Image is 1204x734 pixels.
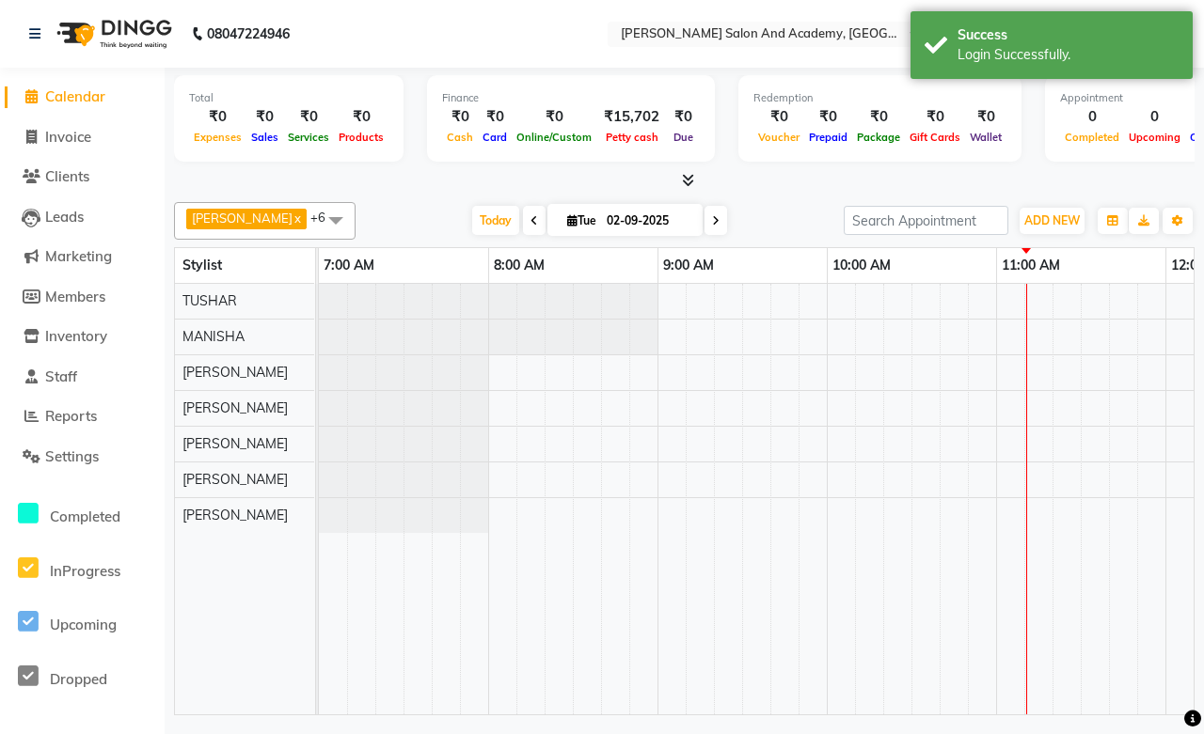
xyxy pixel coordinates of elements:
[246,131,283,144] span: Sales
[283,131,334,144] span: Services
[189,106,246,128] div: ₹0
[5,446,160,468] a: Settings
[283,106,334,128] div: ₹0
[189,90,388,106] div: Total
[319,252,379,279] a: 7:00 AM
[5,207,160,228] a: Leads
[965,131,1006,144] span: Wallet
[844,206,1008,235] input: Search Appointment
[442,90,700,106] div: Finance
[334,131,388,144] span: Products
[852,131,905,144] span: Package
[5,406,160,428] a: Reports
[489,252,549,279] a: 8:00 AM
[50,508,120,525] span: Completed
[182,435,288,452] span: [PERSON_NAME]
[753,131,804,144] span: Voucher
[804,106,852,128] div: ₹0
[562,213,601,227] span: Tue
[5,287,160,308] a: Members
[1060,106,1124,128] div: 0
[50,616,117,633] span: Upcoming
[753,106,804,128] div: ₹0
[50,562,120,580] span: InProgress
[45,407,97,425] span: Reports
[207,8,290,60] b: 08047224946
[905,106,965,128] div: ₹0
[5,326,160,348] a: Inventory
[45,367,77,385] span: Staff
[48,8,177,60] img: logo
[1020,208,1085,234] button: ADD NEW
[828,252,895,279] a: 10:00 AM
[472,206,519,235] span: Today
[997,252,1065,279] a: 11:00 AM
[182,292,237,309] span: TUSHAR
[601,131,663,144] span: Petty cash
[5,127,160,148] a: Invoice
[512,131,596,144] span: Online/Custom
[958,25,1179,45] div: Success
[5,246,160,268] a: Marketing
[293,211,301,226] a: x
[804,131,852,144] span: Prepaid
[478,106,512,128] div: ₹0
[45,247,112,265] span: Marketing
[45,128,91,146] span: Invoice
[45,167,89,185] span: Clients
[310,210,340,225] span: +6
[45,208,84,226] span: Leads
[45,87,105,105] span: Calendar
[958,45,1179,65] div: Login Successfully.
[182,399,288,416] span: [PERSON_NAME]
[5,367,160,388] a: Staff
[442,106,478,128] div: ₹0
[45,288,105,305] span: Members
[1060,131,1124,144] span: Completed
[192,211,293,226] span: [PERSON_NAME]
[512,106,596,128] div: ₹0
[182,364,288,381] span: [PERSON_NAME]
[182,257,222,273] span: Stylist
[601,207,695,235] input: 2025-09-02
[753,90,1006,106] div: Redemption
[905,131,965,144] span: Gift Cards
[45,447,99,465] span: Settings
[596,106,667,128] div: ₹15,702
[478,131,512,144] span: Card
[246,106,283,128] div: ₹0
[1124,131,1185,144] span: Upcoming
[45,327,107,345] span: Inventory
[182,328,245,345] span: MANISHA
[5,166,160,188] a: Clients
[334,106,388,128] div: ₹0
[667,106,700,128] div: ₹0
[965,106,1006,128] div: ₹0
[658,252,719,279] a: 9:00 AM
[442,131,478,144] span: Cash
[669,131,698,144] span: Due
[5,86,160,108] a: Calendar
[852,106,905,128] div: ₹0
[182,507,288,523] span: [PERSON_NAME]
[189,131,246,144] span: Expenses
[1124,106,1185,128] div: 0
[182,471,288,488] span: [PERSON_NAME]
[1024,213,1080,227] span: ADD NEW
